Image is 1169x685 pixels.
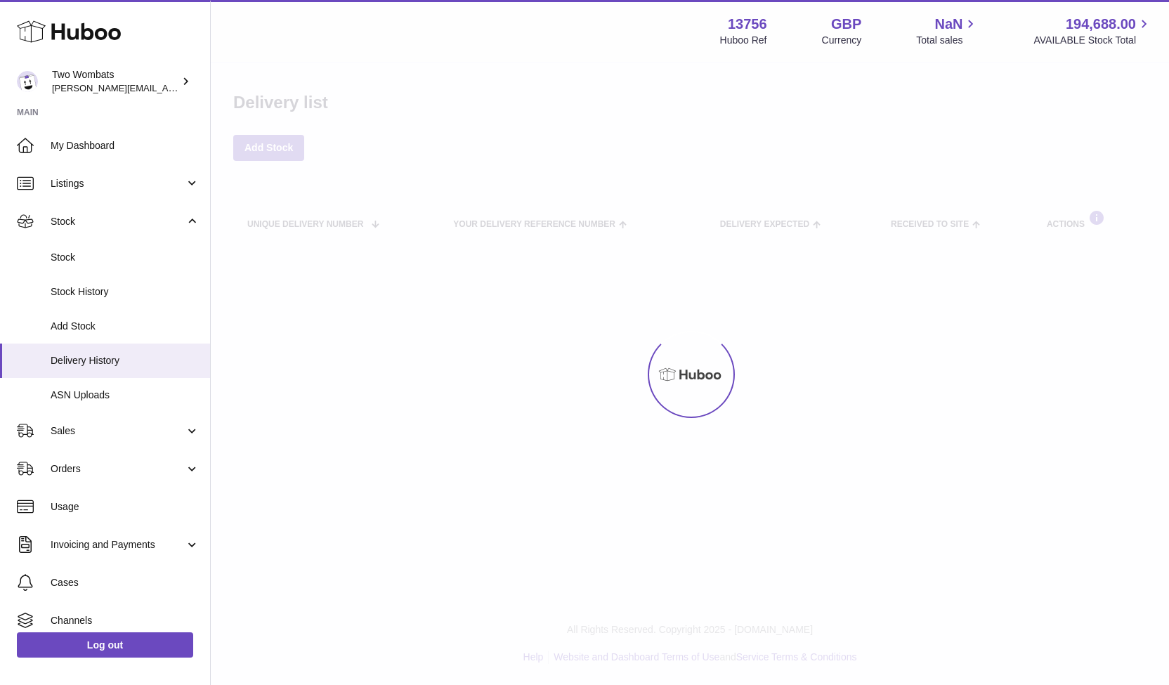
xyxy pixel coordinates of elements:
[1033,15,1152,47] a: 194,688.00 AVAILABLE Stock Total
[916,15,979,47] a: NaN Total sales
[831,15,861,34] strong: GBP
[51,614,200,627] span: Channels
[51,424,185,438] span: Sales
[934,15,962,34] span: NaN
[51,139,200,152] span: My Dashboard
[51,215,185,228] span: Stock
[51,354,200,367] span: Delivery History
[51,285,200,299] span: Stock History
[17,632,193,658] a: Log out
[51,320,200,333] span: Add Stock
[51,538,185,552] span: Invoicing and Payments
[51,500,200,514] span: Usage
[52,82,357,93] span: [PERSON_NAME][EMAIL_ADDRESS][PERSON_NAME][DOMAIN_NAME]
[51,251,200,264] span: Stock
[51,576,200,589] span: Cases
[1066,15,1136,34] span: 194,688.00
[822,34,862,47] div: Currency
[728,15,767,34] strong: 13756
[52,68,178,95] div: Two Wombats
[51,389,200,402] span: ASN Uploads
[51,177,185,190] span: Listings
[51,462,185,476] span: Orders
[720,34,767,47] div: Huboo Ref
[17,71,38,92] img: philip.carroll@twowombats.com
[916,34,979,47] span: Total sales
[1033,34,1152,47] span: AVAILABLE Stock Total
